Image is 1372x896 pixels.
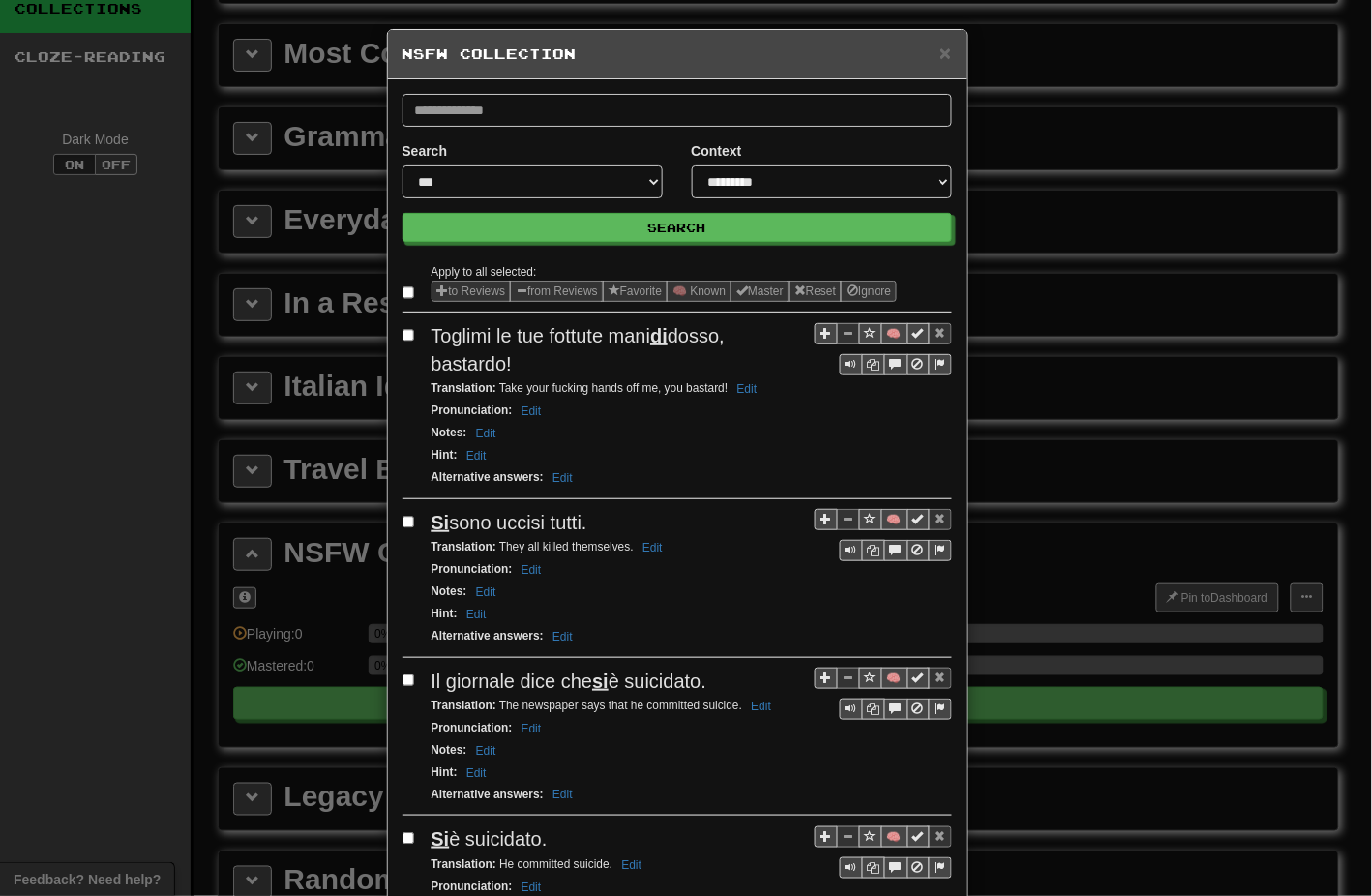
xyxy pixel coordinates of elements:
strong: Notes : [432,743,467,757]
button: Edit [470,740,502,762]
small: Apply to all selected: [432,265,537,279]
button: Edit [547,467,579,489]
button: Edit [616,854,648,876]
small: Take your fucking hands off me, you bastard! [432,381,763,395]
button: Master [731,281,790,302]
strong: Pronunciation : [432,880,513,893]
div: Sentence controls [815,825,952,879]
strong: Hint : [432,607,458,620]
div: Sentence controls [840,354,952,375]
button: Close [940,43,951,63]
strong: Hint : [432,765,458,779]
button: Edit [461,604,492,625]
u: si [592,671,609,692]
button: Edit [547,784,579,805]
button: Edit [745,696,777,717]
button: Edit [731,378,763,400]
button: Ignore [841,281,897,302]
span: × [940,42,951,64]
div: Sentence controls [815,322,952,375]
strong: Pronunciation : [432,403,513,417]
div: Sentence controls [815,668,952,721]
u: Si [432,828,450,850]
h5: NSFW Collection [403,45,952,64]
u: di [650,325,668,346]
strong: Translation : [432,699,496,712]
span: è suicidato. [432,828,548,850]
button: Edit [470,423,502,444]
strong: Hint : [432,448,458,462]
strong: Pronunciation : [432,562,513,576]
div: Sentence controls [840,857,952,879]
strong: Alternative answers : [432,629,544,642]
strong: Translation : [432,540,496,553]
div: Sentence controls [815,509,952,562]
strong: Notes : [432,426,467,439]
div: Sentence options [432,281,898,302]
label: Search [403,141,448,161]
button: Search [403,213,952,242]
small: They all killed themselves. [432,540,669,553]
button: Edit [461,445,492,466]
label: Context [692,141,742,161]
button: 🧠 [881,323,908,344]
button: Favorite [603,281,668,302]
strong: Translation : [432,857,496,871]
button: from Reviews [510,281,604,302]
button: Edit [516,559,548,581]
span: Il giornale dice che è suicidato. [432,671,707,692]
div: Sentence controls [840,540,952,561]
button: 🧠 [881,509,908,530]
button: Edit [516,401,548,422]
button: to Reviews [432,281,512,302]
strong: Translation : [432,381,496,395]
strong: Notes : [432,584,467,598]
strong: Pronunciation : [432,721,513,734]
button: 🧠 [881,668,908,689]
button: Edit [461,762,492,784]
button: Edit [547,626,579,647]
span: sono uccisi tutti. [432,512,587,533]
button: Edit [470,582,502,603]
u: Si [432,512,450,533]
div: Sentence controls [840,699,952,720]
strong: Alternative answers : [432,788,544,801]
strong: Alternative answers : [432,470,544,484]
button: Edit [516,718,548,739]
button: Edit [637,537,669,558]
small: The newspaper says that he committed suicide. [432,699,778,712]
small: He committed suicide. [432,857,648,871]
button: 🧠 Known [667,281,731,302]
button: 🧠 [881,826,908,848]
button: Reset [789,281,842,302]
span: Toglimi le tue fottute mani dosso, bastardo! [432,325,726,374]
